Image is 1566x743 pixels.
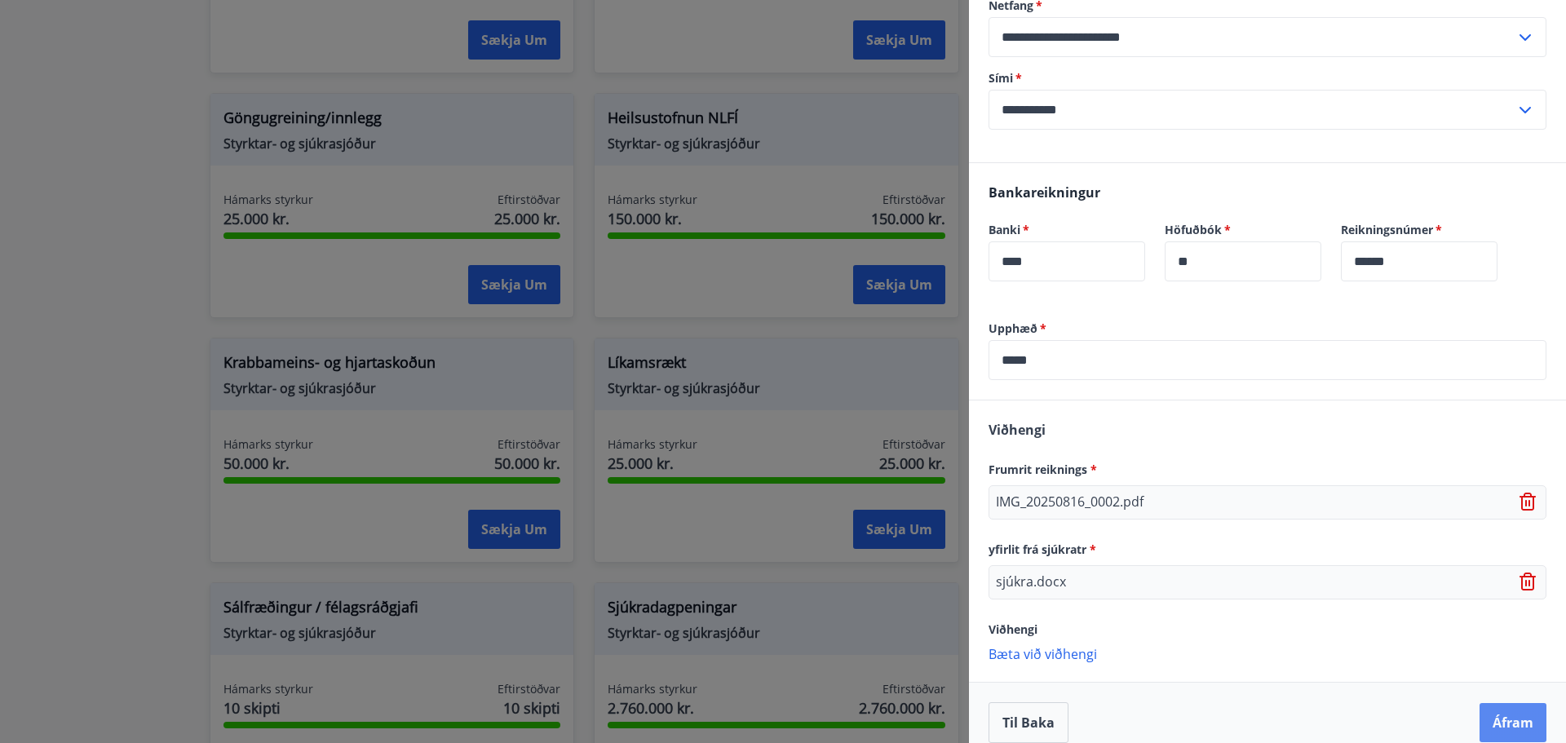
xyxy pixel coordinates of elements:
span: Viðhengi [989,421,1046,439]
p: Bæta við viðhengi [989,645,1546,661]
label: Reikningsnúmer [1341,222,1497,238]
span: Bankareikningur [989,184,1100,201]
button: Áfram [1480,703,1546,742]
label: Banki [989,222,1145,238]
span: Viðhengi [989,621,1037,637]
p: IMG_20250816_0002.pdf [996,493,1144,512]
span: yfirlit frá sjúkratr [989,542,1096,557]
label: Sími [989,70,1546,86]
label: Höfuðbók [1165,222,1321,238]
button: Til baka [989,702,1068,743]
div: Upphæð [989,340,1546,380]
label: Upphæð [989,321,1546,337]
span: Frumrit reiknings [989,462,1097,477]
p: sjúkra.docx [996,573,1066,592]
